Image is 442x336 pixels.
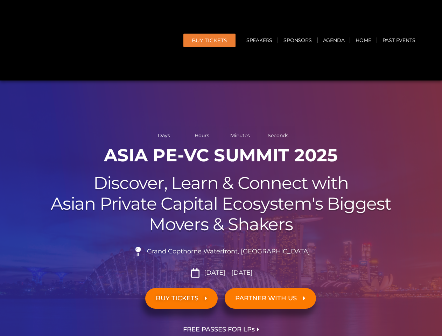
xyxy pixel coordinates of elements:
span: FREE PASSES FOR LPs [183,326,255,333]
span: BUY Tickets [192,38,227,43]
span: [DATE] - [DATE] [202,269,253,277]
span: PARTNER WITH US [235,295,297,302]
a: Agenda [318,32,350,48]
a: Past Events [377,32,421,48]
a: Sponsors [278,32,317,48]
a: PARTNER WITH US [225,288,316,309]
span: Seconds [261,133,295,138]
a: BUY Tickets [183,34,236,47]
span: Minutes [223,133,258,138]
a: Speakers [241,32,278,48]
h1: ASIA PE-VC Summit 2025 [25,145,417,166]
a: Home [350,32,376,48]
span: Grand Copthorne Waterfront, [GEOGRAPHIC_DATA]​ [145,248,310,255]
span: Hours [185,133,219,138]
h2: Discover, Learn & Connect with Asian Private Capital Ecosystem's Biggest Movers & Shakers [25,173,417,234]
span: BUY TICKETS [156,295,198,302]
span: Days [147,133,181,138]
a: BUY TICKETS [145,288,218,309]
